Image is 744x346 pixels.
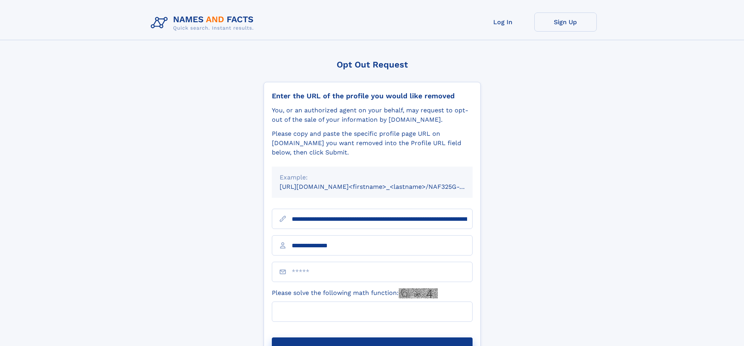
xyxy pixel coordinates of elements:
div: Please copy and paste the specific profile page URL on [DOMAIN_NAME] you want removed into the Pr... [272,129,473,157]
div: Opt Out Request [264,60,481,69]
img: Logo Names and Facts [148,12,260,34]
div: Enter the URL of the profile you would like removed [272,92,473,100]
label: Please solve the following math function: [272,288,438,298]
a: Sign Up [534,12,597,32]
div: You, or an authorized agent on your behalf, may request to opt-out of the sale of your informatio... [272,106,473,124]
small: [URL][DOMAIN_NAME]<firstname>_<lastname>/NAF325G-xxxxxxxx [280,183,487,190]
a: Log In [472,12,534,32]
div: Example: [280,173,465,182]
